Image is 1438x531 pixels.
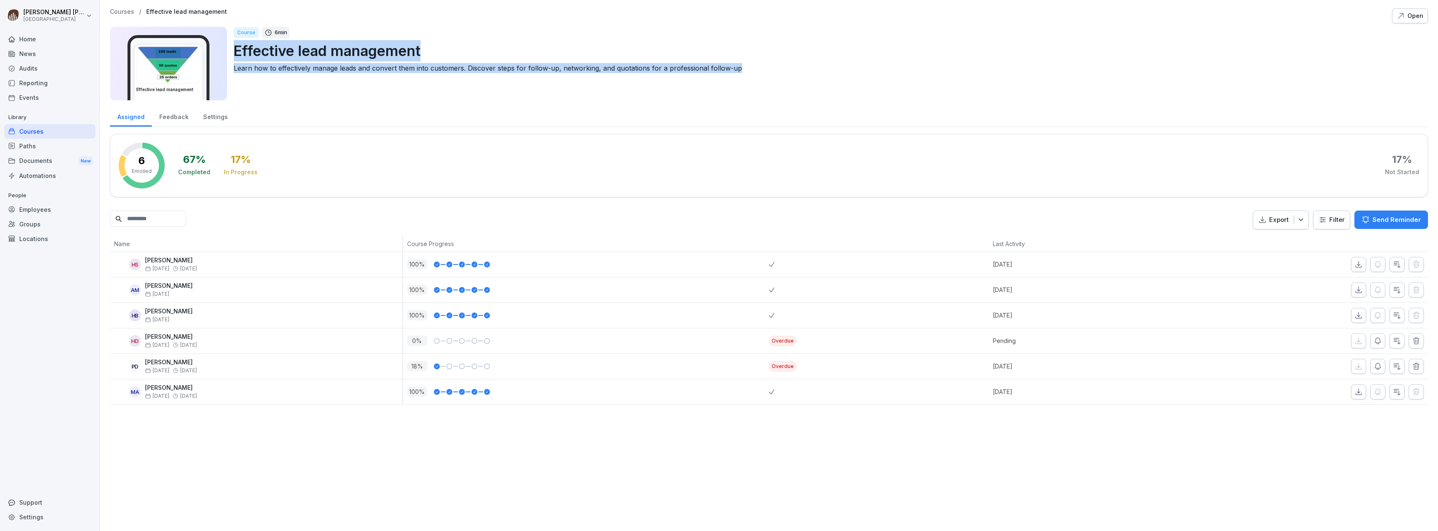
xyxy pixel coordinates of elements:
[769,361,797,371] div: Overdue
[152,105,196,127] a: Feedback
[79,156,93,166] div: New
[23,16,84,22] p: [GEOGRAPHIC_DATA]
[1392,8,1428,23] button: Open
[180,393,197,399] span: [DATE]
[145,317,169,323] span: [DATE]
[1318,216,1345,224] div: Filter
[139,8,141,15] p: /
[993,239,1168,248] p: Last Activity
[1397,11,1423,20] div: Open
[234,40,1421,61] p: Effective lead management
[145,342,169,348] span: [DATE]
[180,368,197,373] span: [DATE]
[145,333,197,340] p: [PERSON_NAME]
[145,308,193,315] p: [PERSON_NAME]
[183,155,206,165] div: 67 %
[224,168,258,176] div: In Progress
[145,257,197,264] p: [PERSON_NAME]
[4,90,95,105] a: Events
[407,285,427,295] p: 100 %
[145,266,169,272] span: [DATE]
[407,239,765,248] p: Course Progress
[180,266,197,272] span: [DATE]
[110,8,134,15] a: Courses
[4,168,95,183] a: Automations
[129,310,141,321] div: HB
[4,189,95,202] p: People
[4,111,95,124] p: Library
[4,153,95,169] a: DocumentsNew
[231,155,251,165] div: 17 %
[1269,215,1289,225] p: Export
[1253,211,1309,229] button: Export
[407,335,427,346] p: 0 %
[129,361,141,372] div: PD
[234,27,259,38] div: Course
[145,368,169,373] span: [DATE]
[4,231,95,246] a: Locations
[407,386,427,397] p: 100 %
[993,387,1172,396] p: [DATE]
[180,342,197,348] span: [DATE]
[4,510,95,524] a: Settings
[138,156,145,166] p: 6
[1354,211,1428,229] button: Send Reminder
[4,202,95,217] a: Employees
[993,336,1172,345] p: Pending
[4,32,95,46] a: Home
[4,61,95,76] div: Audits
[145,384,197,391] p: [PERSON_NAME]
[146,8,227,15] a: Effective lead management
[407,259,427,269] p: 100 %
[129,386,141,398] div: MA
[407,361,427,371] p: 18 %
[23,9,84,16] p: [PERSON_NAME] [PERSON_NAME]
[129,335,141,347] div: HD
[234,63,1421,73] p: Learn how to effectively manage leads and convert them into customers. Discover steps for follow-...
[1385,168,1419,176] div: Not Started
[993,362,1172,371] p: [DATE]
[145,393,169,399] span: [DATE]
[129,284,141,296] div: AM
[196,105,235,127] a: Settings
[993,285,1172,294] p: [DATE]
[4,124,95,139] a: Courses
[769,336,797,346] div: Overdue
[4,139,95,153] a: Paths
[4,217,95,231] a: Groups
[1313,211,1350,229] button: Filter
[993,311,1172,320] p: [DATE]
[407,310,427,320] p: 100 %
[993,260,1172,269] p: [DATE]
[136,86,201,93] h3: Effective lead management
[110,105,152,127] a: Assigned
[1372,215,1421,224] p: Send Reminder
[1392,155,1412,165] div: 17 %
[114,239,398,248] p: Name
[137,47,200,84] img: ii4te864lx8a59yyzo957qwk.png
[275,28,287,37] p: 6 min
[4,495,95,510] div: Support
[178,168,210,176] div: Completed
[4,153,95,169] div: Documents
[4,46,95,61] a: News
[145,359,197,366] p: [PERSON_NAME]
[129,259,141,270] div: HS
[4,76,95,90] a: Reporting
